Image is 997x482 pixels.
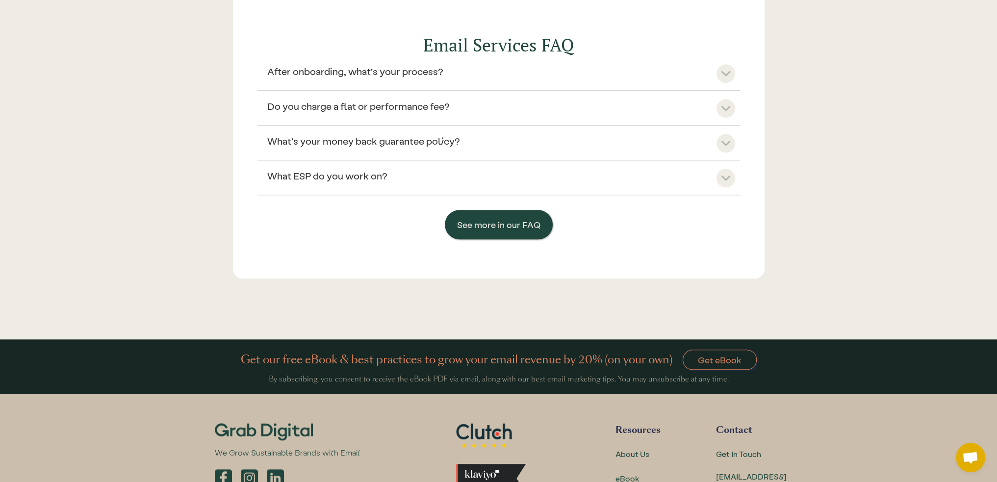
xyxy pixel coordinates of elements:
[716,423,800,436] div: Contact
[615,423,691,436] div: Resources
[956,443,985,472] div: Open chat
[257,34,740,56] h2: Email Services FAQ
[716,448,761,460] a: Get In Touch
[456,423,512,464] img: We are rated on Clutch.co
[683,350,757,370] a: Get eBook
[267,169,387,182] div: What ESP do you work on?
[721,106,730,111] img: We have a money back guarantee policy with no questions asked
[267,99,450,113] div: Do you charge a flat or performance fee?
[215,440,396,460] p: We Grow Sustainable Brands with Email
[267,64,443,78] div: After onboarding, what's your process?
[721,176,730,181] img: Need additional email marketing services not offered? Let us know
[721,141,730,146] img: We have a money back guarantee policy with no questions asked
[189,374,809,384] div: By subscribing, you consent to receive the eBook PDF via email, along with our best email marketi...
[241,351,683,369] h4: Get our free eBook & best practices to grow your email revenue by 20% (on your own)
[721,71,730,76] img: What's our process after signup?
[257,64,740,85] a: After onboarding, what's your process?What's our process after signup?
[445,210,553,239] a: See more in our FAQ
[257,169,740,190] a: What ESP do you work on?Need additional email marketing services not offered? Let us know
[257,99,740,120] a: Do you charge a flat or performance fee?We have a money back guarantee policy with no questions a...
[215,423,313,441] img: Grab Digital eCommerce email marketing
[257,134,740,155] a: What's your money back guarantee policy?We have a money back guarantee policy with no questions a...
[267,134,460,148] div: What's your money back guarantee policy?
[615,448,649,460] a: About Us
